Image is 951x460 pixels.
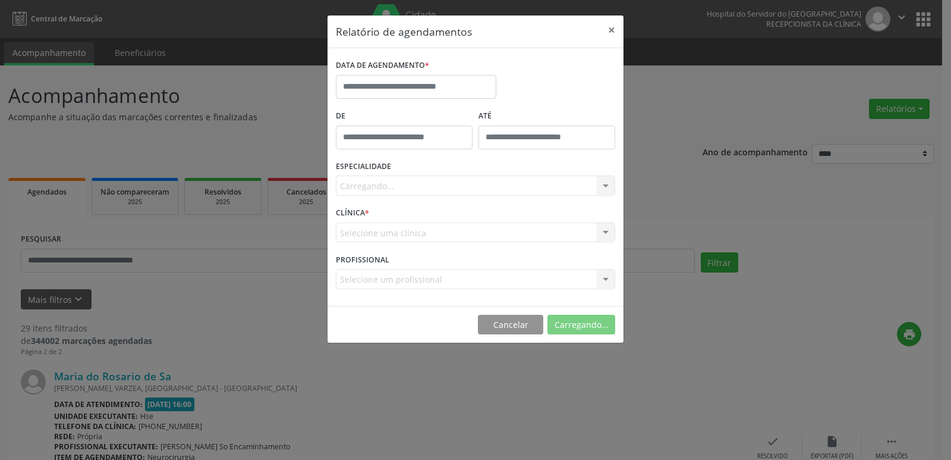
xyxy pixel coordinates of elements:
label: ESPECIALIDADE [336,158,391,176]
label: DATA DE AGENDAMENTO [336,57,429,75]
label: PROFISSIONAL [336,251,389,269]
button: Carregando... [547,315,615,335]
label: ATÉ [478,107,615,126]
button: Cancelar [478,315,543,335]
h5: Relatório de agendamentos [336,24,472,39]
label: De [336,107,473,126]
button: Close [600,15,623,45]
label: CLÍNICA [336,204,369,223]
